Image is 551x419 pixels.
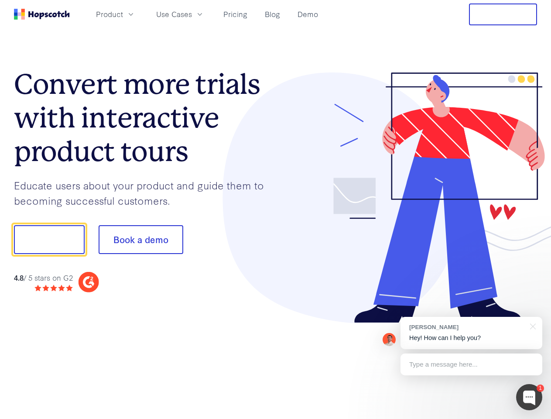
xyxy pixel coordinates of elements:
span: Product [96,9,123,20]
a: Pricing [220,7,251,21]
div: Type a message here... [400,354,542,375]
button: Use Cases [151,7,209,21]
a: Blog [261,7,284,21]
h1: Convert more trials with interactive product tours [14,68,276,168]
div: [PERSON_NAME] [409,323,525,331]
span: Use Cases [156,9,192,20]
button: Book a demo [99,225,183,254]
a: Home [14,9,70,20]
strong: 4.8 [14,272,24,282]
div: / 5 stars on G2 [14,272,73,283]
button: Show me! [14,225,85,254]
a: Demo [294,7,322,21]
button: Free Trial [469,3,537,25]
button: Product [91,7,140,21]
p: Hey! How can I help you? [409,333,534,343]
img: Mark Spera [383,333,396,346]
div: 1 [537,385,544,392]
p: Educate users about your product and guide them to becoming successful customers. [14,178,276,208]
